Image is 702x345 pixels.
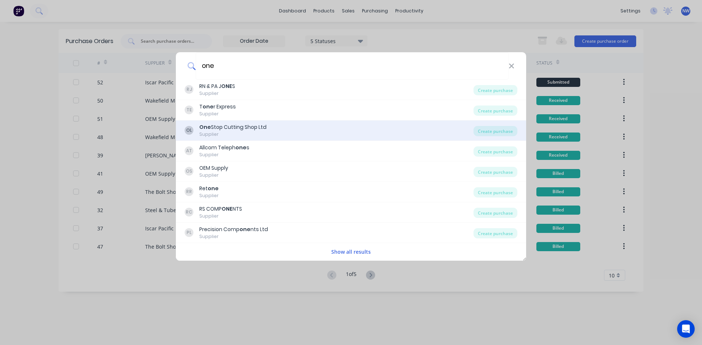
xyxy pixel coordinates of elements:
[185,106,193,114] div: TE
[473,228,517,238] div: Create purchase
[329,248,373,256] button: Show all results
[208,185,219,192] b: one
[473,126,517,136] div: Create purchase
[199,90,235,97] div: Supplier
[199,103,236,111] div: T r Express
[199,185,219,192] div: Ret
[199,123,267,131] div: Stop Cutting Shop Ltd
[221,83,232,90] b: ONE
[185,208,193,216] div: RC
[199,123,211,131] b: One
[203,103,214,110] b: one
[199,83,235,90] div: RN & PA J S
[222,205,233,212] b: ONE
[473,85,517,95] div: Create purchase
[185,228,193,237] div: PL
[473,146,517,157] div: Create purchase
[185,167,193,176] div: OS
[199,152,249,158] div: Supplier
[199,205,242,213] div: RS COMP NTS
[199,164,228,172] div: OEM Supply
[473,167,517,177] div: Create purchase
[239,226,250,233] b: one
[199,172,228,179] div: Supplier
[677,320,695,338] div: Open Intercom Messenger
[199,233,268,240] div: Supplier
[199,213,242,219] div: Supplier
[473,187,517,198] div: Create purchase
[185,126,193,135] div: OL
[473,106,517,116] div: Create purchase
[185,146,193,155] div: AT
[199,226,268,233] div: Precision Comp nts Ltd
[199,111,236,117] div: Supplier
[199,192,219,199] div: Supplier
[199,144,249,152] div: Allcom Teleph s
[185,187,193,196] div: RR
[235,144,246,151] b: one
[185,85,193,94] div: RJ
[473,208,517,218] div: Create purchase
[196,52,509,80] input: Enter a supplier name to create a new order...
[199,131,267,138] div: Supplier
